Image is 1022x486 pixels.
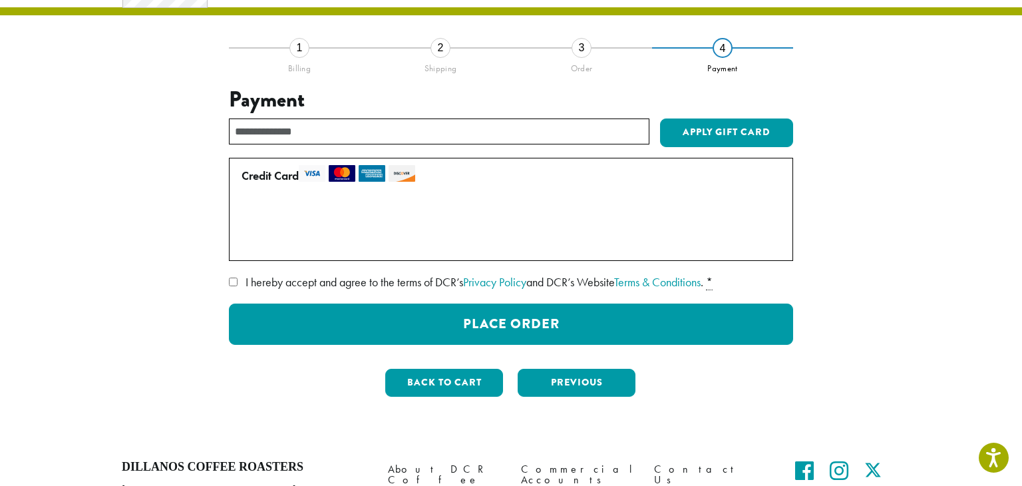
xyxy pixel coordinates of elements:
h3: Payment [229,87,793,113]
button: Place Order [229,304,793,345]
div: 1 [289,38,309,58]
img: discover [389,165,415,182]
input: I hereby accept and agree to the terms of DCR’sPrivacy Policyand DCR’s WebsiteTerms & Conditions. * [229,278,238,286]
div: 2 [430,38,450,58]
img: mastercard [329,165,355,182]
div: Payment [652,58,793,74]
a: Terms & Conditions [614,274,701,290]
span: I hereby accept and agree to the terms of DCR’s and DCR’s Website . [246,274,703,290]
a: Privacy Policy [463,274,526,290]
div: 4 [713,38,733,58]
div: 3 [572,38,592,58]
button: Apply Gift Card [660,119,793,148]
img: amex [359,165,385,182]
div: Billing [229,58,370,74]
div: Order [511,58,652,74]
div: Shipping [370,58,511,74]
label: Credit Card [242,165,775,186]
button: Back to cart [385,369,503,397]
h4: Dillanos Coffee Roasters [122,460,368,475]
button: Previous [518,369,635,397]
img: visa [299,165,325,182]
abbr: required [706,274,713,290]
